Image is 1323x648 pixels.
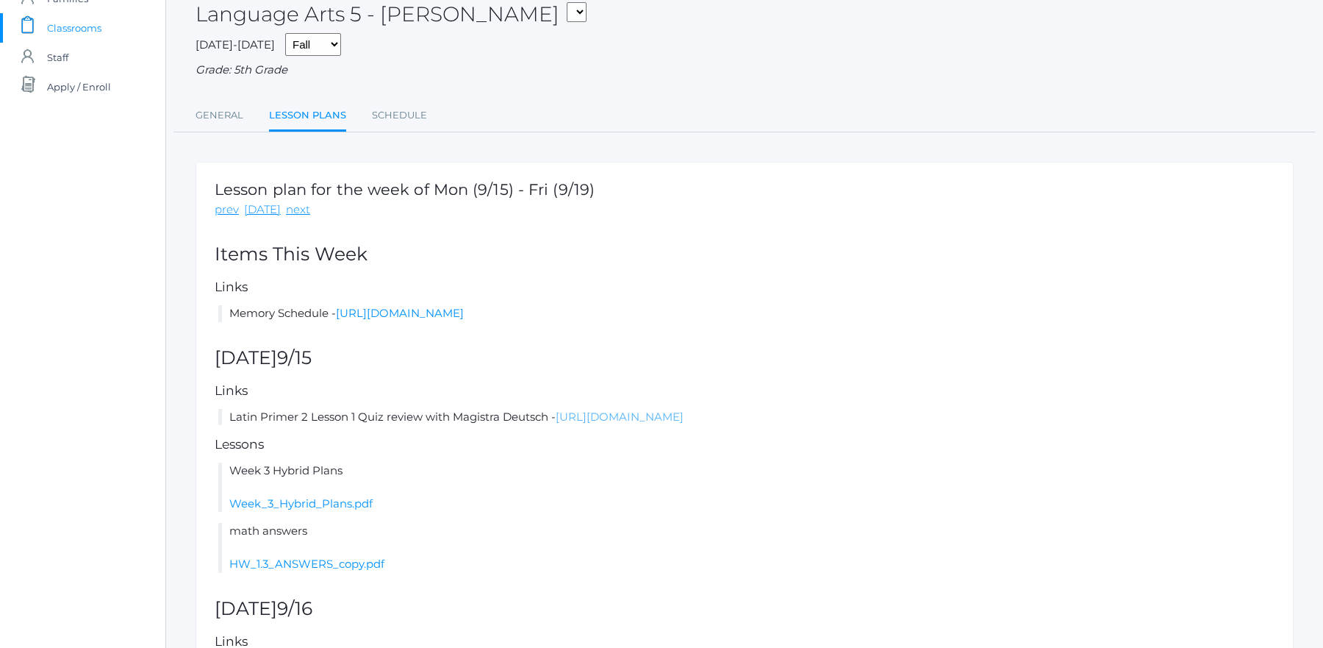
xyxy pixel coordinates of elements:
span: [DATE]-[DATE] [196,38,275,51]
span: Classrooms [47,13,101,43]
a: Schedule [372,101,427,130]
h2: [DATE] [215,599,1274,619]
a: [URL][DOMAIN_NAME] [336,306,464,320]
span: 9/16 [277,597,312,619]
a: [URL][DOMAIN_NAME] [556,410,684,424]
a: [DATE] [244,202,281,218]
h1: Lesson plan for the week of Mon (9/15) - Fri (9/19) [215,181,595,198]
h5: Links [215,280,1274,294]
li: Memory Schedule - [218,305,1274,322]
span: Staff [47,43,68,72]
li: Latin Primer 2 Lesson 1 Quiz review with Magistra Deutsch - [218,409,1274,426]
h2: Language Arts 5 - [PERSON_NAME] [196,3,587,26]
a: prev [215,202,239,218]
div: Grade: 5th Grade [196,62,1294,79]
h5: Links [215,384,1274,398]
h2: [DATE] [215,348,1274,368]
a: next [286,202,310,218]
li: Week 3 Hybrid Plans [218,463,1274,513]
a: HW_1.3_ANSWERS_copy.pdf [229,557,384,571]
span: Apply / Enroll [47,72,111,102]
h2: Items This Week [215,244,1274,265]
li: math answers [218,523,1274,573]
a: General [196,101,243,130]
span: 9/15 [277,346,312,368]
a: Week_3_Hybrid_Plans.pdf [229,496,373,510]
a: Lesson Plans [269,101,346,132]
h5: Lessons [215,438,1274,452]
